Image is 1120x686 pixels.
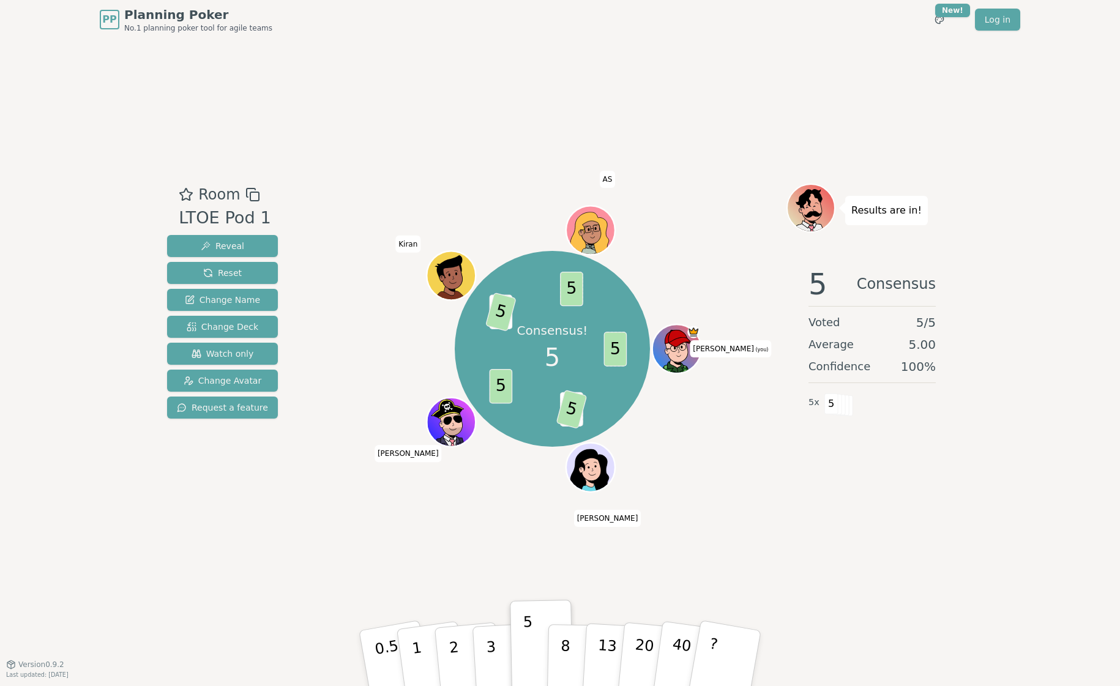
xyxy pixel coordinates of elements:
[177,401,268,414] span: Request a feature
[124,23,272,33] span: No.1 planning poker tool for agile teams
[375,446,442,463] span: Click to change your name
[690,340,771,357] span: Click to change your name
[908,336,936,353] span: 5.00
[395,236,420,253] span: Click to change your name
[935,4,970,17] div: New!
[916,314,936,331] span: 5 / 5
[808,396,819,409] span: 5 x
[808,358,870,375] span: Confidence
[574,510,641,527] span: Click to change your name
[600,171,616,188] span: Click to change your name
[808,314,840,331] span: Voted
[167,262,278,284] button: Reset
[490,369,513,403] span: 5
[167,289,278,311] button: Change Name
[192,348,254,360] span: Watch only
[167,370,278,392] button: Change Avatar
[102,12,116,27] span: PP
[201,240,244,252] span: Reveal
[167,397,278,419] button: Request a feature
[561,272,584,306] span: 5
[179,184,193,206] button: Add as favourite
[688,326,700,338] span: Jim is the host
[167,316,278,338] button: Change Deck
[485,292,517,331] span: 5
[167,235,278,257] button: Reveal
[517,322,588,339] p: Consensus!
[857,269,936,299] span: Consensus
[545,339,560,376] span: 5
[808,336,854,353] span: Average
[100,6,272,33] a: PPPlanning PokerNo.1 planning poker tool for agile teams
[901,358,936,375] span: 100 %
[808,269,827,299] span: 5
[975,9,1020,31] a: Log in
[167,343,278,365] button: Watch only
[124,6,272,23] span: Planning Poker
[179,206,271,231] div: LTOE Pod 1
[556,389,588,428] span: 5
[754,347,769,352] span: (you)
[6,671,69,678] span: Last updated: [DATE]
[184,375,262,387] span: Change Avatar
[6,660,64,669] button: Version0.9.2
[187,321,258,333] span: Change Deck
[604,332,627,366] span: 5
[198,184,240,206] span: Room
[18,660,64,669] span: Version 0.9.2
[824,393,838,414] span: 5
[851,202,922,219] p: Results are in!
[654,326,700,372] button: Click to change your avatar
[928,9,950,31] button: New!
[523,613,534,679] p: 5
[185,294,260,306] span: Change Name
[203,267,242,279] span: Reset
